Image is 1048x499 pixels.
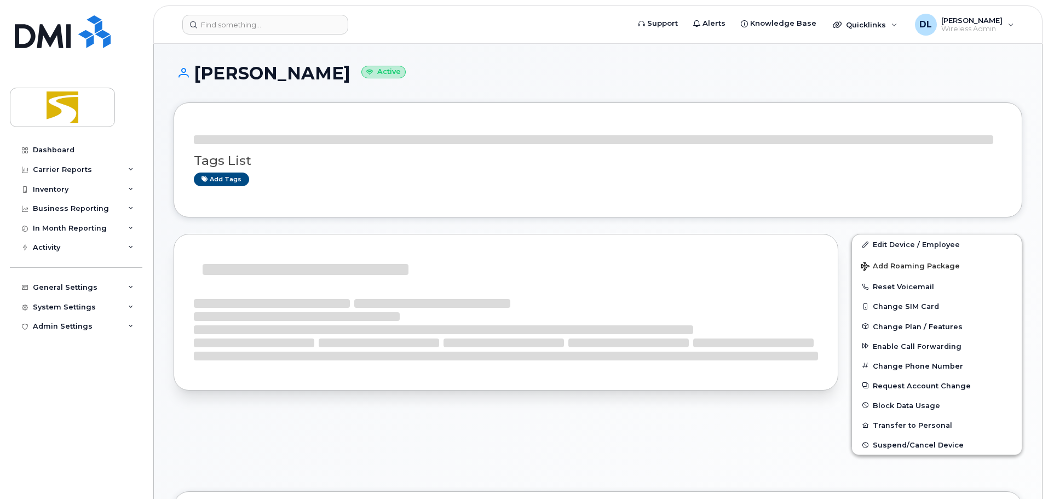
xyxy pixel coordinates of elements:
[852,336,1022,356] button: Enable Call Forwarding
[361,66,406,78] small: Active
[873,322,963,330] span: Change Plan / Features
[194,154,1002,168] h3: Tags List
[873,441,964,449] span: Suspend/Cancel Device
[194,173,249,186] a: Add tags
[852,395,1022,415] button: Block Data Usage
[861,262,960,272] span: Add Roaming Package
[852,254,1022,277] button: Add Roaming Package
[873,342,961,350] span: Enable Call Forwarding
[852,277,1022,296] button: Reset Voicemail
[174,64,1022,83] h1: [PERSON_NAME]
[852,234,1022,254] a: Edit Device / Employee
[852,435,1022,455] button: Suspend/Cancel Device
[852,317,1022,336] button: Change Plan / Features
[852,356,1022,376] button: Change Phone Number
[852,415,1022,435] button: Transfer to Personal
[852,376,1022,395] button: Request Account Change
[852,296,1022,316] button: Change SIM Card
